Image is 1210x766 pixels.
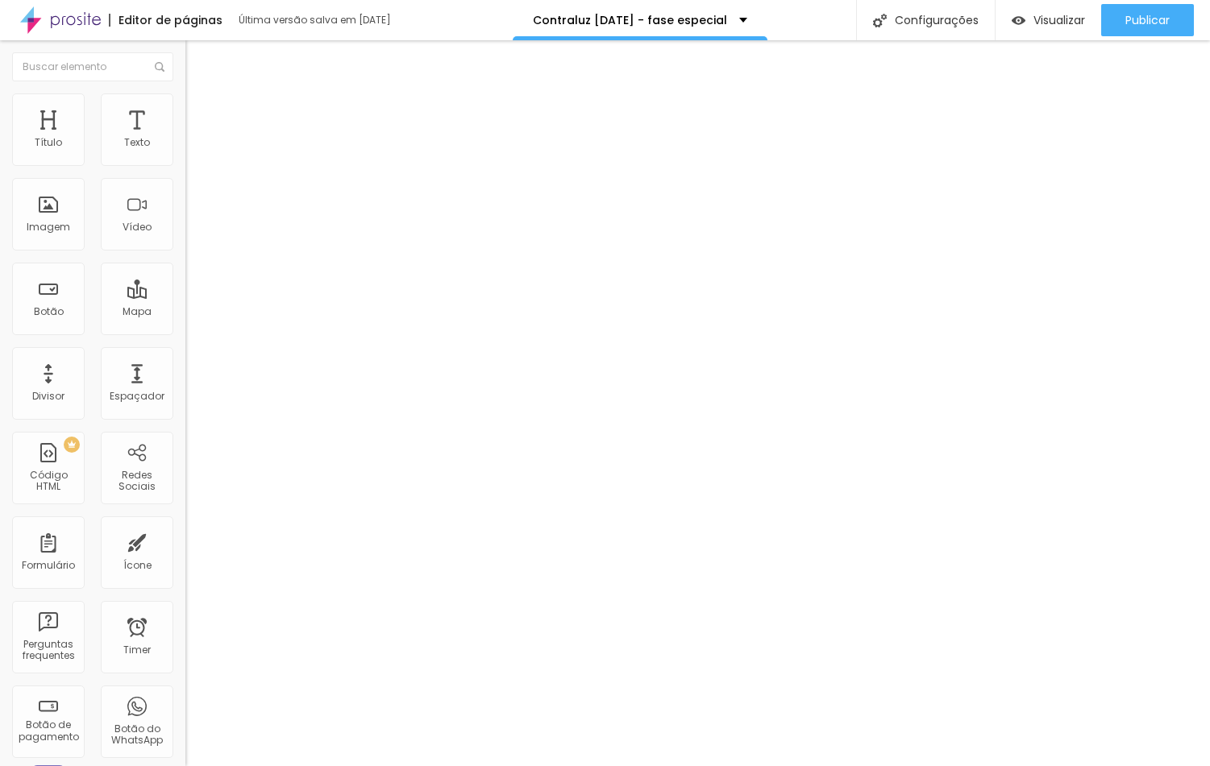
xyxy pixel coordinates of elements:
iframe: Editor [185,40,1210,766]
img: view-1.svg [1012,14,1025,27]
div: Botão do WhatsApp [105,723,168,747]
div: Vídeo [123,222,152,233]
div: Editor de páginas [109,14,222,27]
button: Visualizar [996,4,1101,36]
div: Título [35,137,62,148]
div: Divisor [32,391,64,402]
img: Icone [873,14,887,27]
div: Ícone [123,560,152,571]
div: Imagem [27,222,70,233]
button: Publicar [1101,4,1194,36]
div: Código HTML [16,470,80,493]
div: Botão [34,306,64,317]
div: Botão de pagamento [16,719,80,743]
span: Visualizar [1033,14,1085,27]
img: Icone [155,62,164,72]
div: Perguntas frequentes [16,639,80,662]
input: Buscar elemento [12,52,173,81]
span: Publicar [1125,14,1170,27]
p: Contraluz [DATE] - fase especial [533,14,727,27]
div: Texto [124,137,150,148]
div: Mapa [123,306,152,317]
div: Última versão salva em [DATE] [239,14,424,26]
div: Formulário [22,560,75,571]
div: Timer [123,644,151,656]
div: Espaçador [110,391,164,402]
div: Redes Sociais [105,470,168,493]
